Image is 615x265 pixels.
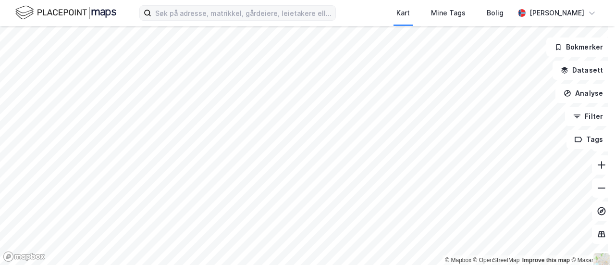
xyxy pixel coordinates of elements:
div: Kart [396,7,410,19]
button: Filter [565,107,611,126]
a: Mapbox [445,257,471,264]
div: Mine Tags [431,7,466,19]
a: Improve this map [522,257,570,264]
button: Bokmerker [546,38,611,57]
div: [PERSON_NAME] [529,7,584,19]
input: Søk på adresse, matrikkel, gårdeiere, leietakere eller personer [151,6,335,20]
button: Tags [566,130,611,149]
button: Analyse [555,84,611,103]
div: Bolig [487,7,504,19]
img: logo.f888ab2527a4732fd821a326f86c7f29.svg [15,4,116,21]
button: Datasett [553,61,611,80]
iframe: Chat Widget [567,219,615,265]
a: OpenStreetMap [473,257,520,264]
a: Mapbox homepage [3,251,45,262]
